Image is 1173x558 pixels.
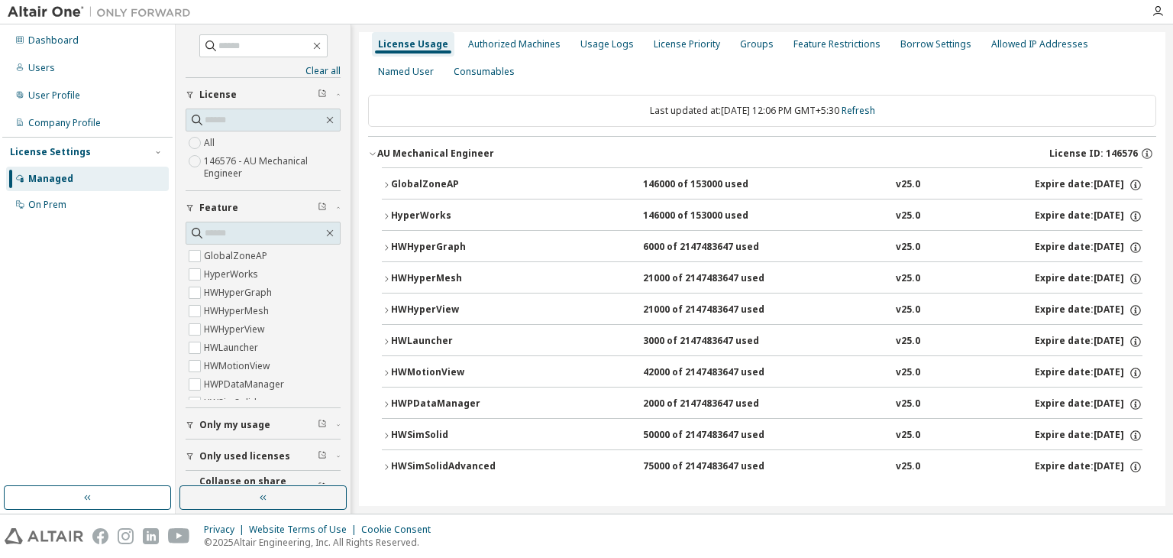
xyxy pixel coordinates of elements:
div: HWSimSolid [391,429,528,443]
div: Expire date: [DATE] [1035,209,1142,223]
span: Clear filter [318,419,327,431]
a: Refresh [842,104,875,117]
div: Website Terms of Use [249,524,361,536]
div: License Usage [378,38,448,50]
img: instagram.svg [118,528,134,544]
span: License [199,89,237,101]
div: 42000 of 2147483647 used [643,366,780,380]
div: 146000 of 153000 used [643,178,780,192]
button: AU Mechanical EngineerLicense ID: 146576 [368,137,1156,170]
div: Expire date: [DATE] [1035,303,1142,317]
label: GlobalZoneAP [204,247,270,265]
button: GlobalZoneAP146000 of 153000 usedv25.0Expire date:[DATE] [382,168,1142,202]
label: HWPDataManager [204,375,287,394]
label: HyperWorks [204,265,261,284]
label: HWHyperView [204,320,267,339]
button: Only used licenses [186,440,341,473]
img: altair_logo.svg [5,528,83,544]
span: Feature [199,202,238,214]
div: Managed [28,173,73,185]
label: HWLauncher [204,339,261,357]
div: 146000 of 153000 used [643,209,780,223]
div: 6000 of 2147483647 used [643,241,780,255]
div: v25.0 [896,272,920,286]
div: Expire date: [DATE] [1035,366,1142,380]
p: © 2025 Altair Engineering, Inc. All Rights Reserved. [204,536,440,549]
div: GlobalZoneAP [391,178,528,192]
div: Expire date: [DATE] [1035,335,1142,349]
div: 2000 of 2147483647 used [643,397,780,411]
img: facebook.svg [92,528,108,544]
div: User Profile [28,89,80,102]
div: v25.0 [896,397,920,411]
span: Clear filter [318,482,327,494]
div: v25.0 [896,460,920,474]
div: On Prem [28,199,66,211]
div: v25.0 [896,241,920,255]
div: 21000 of 2147483647 used [643,303,780,317]
div: Expire date: [DATE] [1035,429,1142,443]
div: Expire date: [DATE] [1035,272,1142,286]
span: License ID: 146576 [1049,148,1138,160]
div: Last updated at: [DATE] 12:06 PM GMT+5:30 [368,95,1156,127]
button: Feature [186,191,341,225]
div: Authorized Machines [468,38,561,50]
img: linkedin.svg [143,528,159,544]
button: HWSimSolid50000 of 2147483647 usedv25.0Expire date:[DATE] [382,419,1142,453]
div: Cookie Consent [361,524,440,536]
div: HWMotionView [391,366,528,380]
div: HWHyperMesh [391,272,528,286]
div: HWHyperView [391,303,528,317]
img: youtube.svg [168,528,190,544]
a: Clear all [186,65,341,77]
div: 21000 of 2147483647 used [643,272,780,286]
button: Only my usage [186,408,341,442]
div: Consumables [454,66,515,78]
span: Clear filter [318,202,327,214]
div: v25.0 [896,366,920,380]
label: HWHyperGraph [204,284,275,302]
div: Named User [378,66,434,78]
button: HWHyperView21000 of 2147483647 usedv25.0Expire date:[DATE] [382,294,1142,327]
div: 50000 of 2147483647 used [643,429,780,443]
div: Users [28,62,55,74]
div: HWLauncher [391,335,528,349]
label: 146576 - AU Mechanical Engineer [204,152,341,183]
button: HWMotionView42000 of 2147483647 usedv25.0Expire date:[DATE] [382,356,1142,390]
div: Expire date: [DATE] [1035,178,1142,192]
div: Expire date: [DATE] [1035,397,1142,411]
div: License Settings [10,146,91,158]
div: HWPDataManager [391,397,528,411]
button: License [186,78,341,112]
img: Altair One [8,5,199,20]
button: HWHyperGraph6000 of 2147483647 usedv25.0Expire date:[DATE] [382,231,1142,264]
button: HWHyperMesh21000 of 2147483647 usedv25.0Expire date:[DATE] [382,262,1142,296]
div: Allowed IP Addresses [991,38,1088,50]
div: v25.0 [896,335,920,349]
div: License Priority [654,38,720,50]
div: 3000 of 2147483647 used [643,335,780,349]
div: v25.0 [896,178,920,192]
div: v25.0 [896,429,920,443]
div: Expire date: [DATE] [1035,460,1142,474]
div: HWSimSolidAdvanced [391,460,528,474]
button: HWLauncher3000 of 2147483647 usedv25.0Expire date:[DATE] [382,325,1142,358]
div: Feature Restrictions [793,38,881,50]
div: v25.0 [896,209,920,223]
label: HWMotionView [204,357,273,375]
div: Usage Logs [580,38,634,50]
button: HWPDataManager2000 of 2147483647 usedv25.0Expire date:[DATE] [382,388,1142,421]
span: Only my usage [199,419,270,431]
div: Company Profile [28,117,101,129]
label: HWSimSolid [204,394,260,412]
div: AU Mechanical Engineer [377,148,494,160]
span: Clear filter [318,450,327,462]
button: HWSimSolidAdvanced75000 of 2147483647 usedv25.0Expire date:[DATE] [382,450,1142,484]
div: Dashboard [28,34,79,47]
label: HWHyperMesh [204,302,272,320]
span: Only used licenses [199,450,290,462]
div: 75000 of 2147483647 used [643,460,780,474]
label: All [204,134,218,152]
span: Clear filter [318,89,327,101]
div: Privacy [204,524,249,536]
